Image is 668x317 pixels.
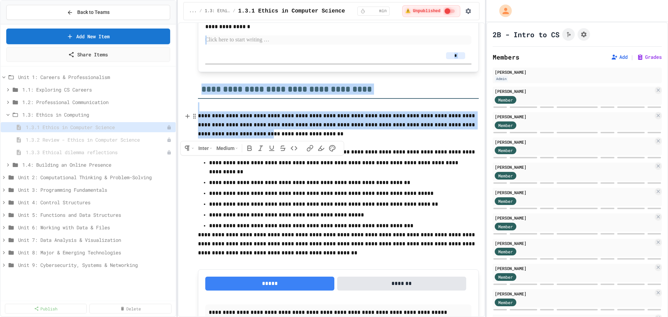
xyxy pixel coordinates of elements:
[495,215,653,221] div: [PERSON_NAME]
[493,30,559,39] h1: 2B - Intro to CS
[18,199,173,206] span: Unit 4: Control Structures
[495,88,653,94] div: [PERSON_NAME]
[18,174,173,181] span: Unit 2: Computational Thinking & Problem-Solving
[402,5,460,17] div: ⚠️ Students cannot see this content! Click the toggle to publish it and make it visible to your c...
[498,122,513,128] span: Member
[77,9,110,16] span: Back to Teams
[205,8,230,14] span: 1.3: Ethics in Computing
[498,274,513,280] span: Member
[495,265,653,271] div: [PERSON_NAME]
[215,143,240,154] button: Medium
[22,98,173,106] span: 1.2: Professional Communication
[498,223,513,230] span: Member
[26,136,167,143] span: 1.3.2 Review - Ethics in Computer Science
[18,186,173,193] span: Unit 3: Programming Fundamentals
[495,69,660,75] div: [PERSON_NAME]
[167,150,172,155] div: Unpublished
[493,52,519,62] h2: Members
[495,139,653,145] div: [PERSON_NAME]
[379,8,387,14] span: min
[495,76,508,82] div: Admin
[22,161,173,168] span: 1.4: Building an Online Presence
[498,147,513,153] span: Member
[498,248,513,255] span: Member
[405,8,440,14] span: ⚠️ Unpublished
[6,5,170,20] button: Back to Teams
[498,97,513,103] span: Member
[495,164,653,170] div: [PERSON_NAME]
[492,3,514,19] div: My Account
[495,113,653,120] div: [PERSON_NAME]
[630,53,634,61] span: |
[562,28,575,41] button: Click to see fork details
[495,189,653,196] div: [PERSON_NAME]
[18,236,173,244] span: Unit 7: Data Analysis & Visualization
[233,8,235,14] span: /
[6,47,170,62] a: Share Items
[578,28,590,41] button: Assignment Settings
[498,173,513,179] span: Member
[199,8,202,14] span: /
[498,299,513,306] span: Member
[18,224,173,231] span: Unit 6: Working with Data & Files
[18,73,173,81] span: Unit 1: Careers & Professionalism
[167,125,172,130] div: Unpublished
[189,8,197,14] span: ...
[495,240,653,246] div: [PERSON_NAME]
[18,211,173,219] span: Unit 5: Functions and Data Structures
[18,261,173,269] span: Unit 9: Cybersecurity, Systems & Networking
[22,111,173,118] span: 1.3: Ethics in Computing
[22,86,173,93] span: 1.1: Exploring CS Careers
[238,7,345,15] span: 1.3.1 Ethics in Computer Science
[26,149,167,156] span: 1.3.3 Ethical dilemma reflections
[611,54,628,61] button: Add
[5,304,87,314] a: Publish
[495,291,653,297] div: [PERSON_NAME]
[637,54,662,61] button: Grades
[197,143,214,154] button: Inter
[26,124,167,131] span: 1.3.1 Ethics in Computer Science
[89,304,171,314] a: Delete
[167,137,172,142] div: Unpublished
[498,198,513,204] span: Member
[18,249,173,256] span: Unit 8: Major & Emerging Technologies
[6,29,170,44] a: Add New Item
